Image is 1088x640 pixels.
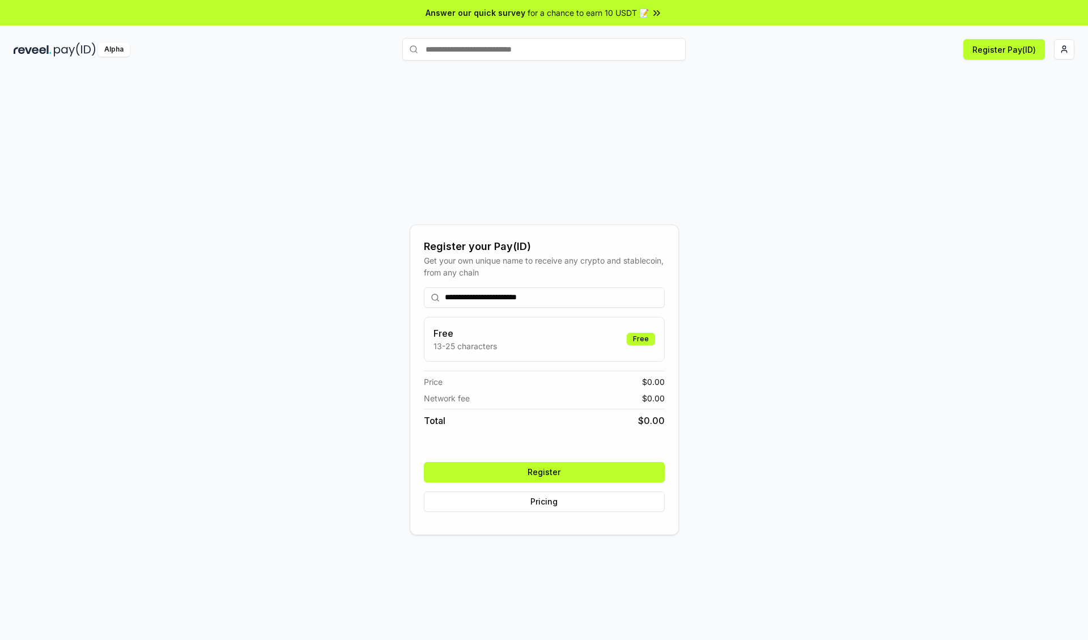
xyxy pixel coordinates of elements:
[424,239,665,255] div: Register your Pay(ID)
[963,39,1045,60] button: Register Pay(ID)
[424,491,665,512] button: Pricing
[642,392,665,404] span: $ 0.00
[54,43,96,57] img: pay_id
[98,43,130,57] div: Alpha
[424,255,665,278] div: Get your own unique name to receive any crypto and stablecoin, from any chain
[638,414,665,427] span: $ 0.00
[642,376,665,388] span: $ 0.00
[426,7,525,19] span: Answer our quick survey
[433,340,497,352] p: 13-25 characters
[433,327,497,340] h3: Free
[14,43,52,57] img: reveel_dark
[528,7,649,19] span: for a chance to earn 10 USDT 📝
[424,414,445,427] span: Total
[424,376,443,388] span: Price
[627,333,655,345] div: Free
[424,392,470,404] span: Network fee
[424,462,665,482] button: Register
